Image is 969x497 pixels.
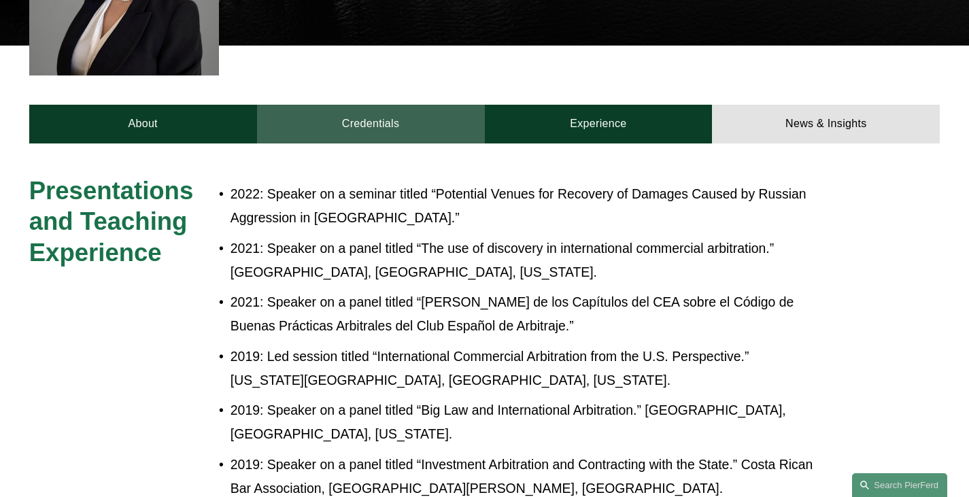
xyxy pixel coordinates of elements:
[231,182,826,230] p: 2022: Speaker on a seminar titled “Potential Venues for Recovery of Damages Caused by Russian Agg...
[231,290,826,338] p: 2021: Speaker on a panel titled “[PERSON_NAME] de los Capítulos del CEA sobre el Código de Buen...
[231,345,826,392] p: 2019: Led session titled “International Commercial Arbitration from the U.S. Perspective.” [US_ST...
[852,473,947,497] a: Search this site
[29,177,201,266] span: Presentations and Teaching Experience
[231,398,826,446] p: 2019: Speaker on a panel titled “Big Law and International Arbitration.” [GEOGRAPHIC_DATA], [GEOG...
[29,105,257,144] a: About
[485,105,713,144] a: Experience
[257,105,485,144] a: Credentials
[231,237,826,284] p: 2021: Speaker on a panel titled “The use of discovery in international commercial arbitration.” [...
[712,105,940,144] a: News & Insights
